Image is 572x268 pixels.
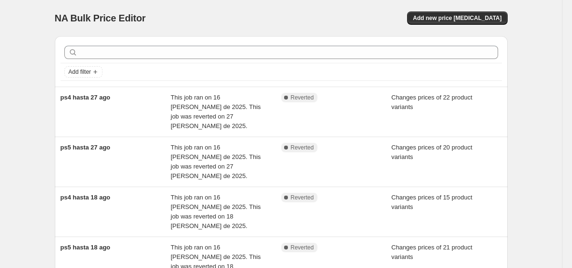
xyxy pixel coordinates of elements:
[291,244,314,251] span: Reverted
[69,68,91,76] span: Add filter
[61,144,111,151] span: ps5 hasta 27 ago
[171,144,261,179] span: This job ran on 16 [PERSON_NAME] de 2025. This job was reverted on 27 [PERSON_NAME] de 2025.
[391,244,472,260] span: Changes prices of 21 product variants
[391,94,472,110] span: Changes prices of 22 product variants
[391,144,472,160] span: Changes prices of 20 product variants
[171,94,261,129] span: This job ran on 16 [PERSON_NAME] de 2025. This job was reverted on 27 [PERSON_NAME] de 2025.
[171,194,261,229] span: This job ran on 16 [PERSON_NAME] de 2025. This job was reverted on 18 [PERSON_NAME] de 2025.
[64,66,102,78] button: Add filter
[61,194,111,201] span: ps4 hasta 18 ago
[407,11,507,25] button: Add new price [MEDICAL_DATA]
[291,194,314,201] span: Reverted
[391,194,472,210] span: Changes prices of 15 product variants
[291,94,314,101] span: Reverted
[61,244,111,251] span: ps5 hasta 18 ago
[291,144,314,151] span: Reverted
[413,14,501,22] span: Add new price [MEDICAL_DATA]
[61,94,111,101] span: ps4 hasta 27 ago
[55,13,146,23] span: NA Bulk Price Editor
